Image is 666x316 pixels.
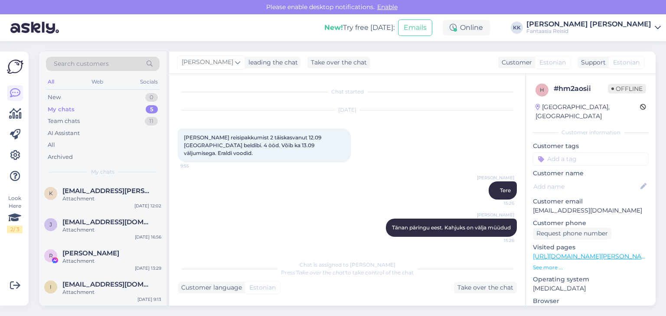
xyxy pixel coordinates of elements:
div: Fantaasia Reisid [526,28,651,35]
div: 0 [145,93,158,102]
span: 15:26 [482,200,514,206]
p: See more ... [533,264,649,271]
div: # hm2aosii [554,84,608,94]
p: [EMAIL_ADDRESS][DOMAIN_NAME] [533,206,649,215]
div: 5 [146,105,158,114]
span: Tere [500,187,511,193]
span: Rando Kuusk [62,249,119,257]
div: Attachment [62,226,161,234]
span: kaie.kirk@outlook.com [62,187,153,195]
span: Estonian [249,283,276,292]
div: 2 / 3 [7,226,23,233]
span: h [540,87,544,93]
div: Team chats [48,117,80,126]
p: Browser [533,297,649,306]
span: Estonian [539,58,566,67]
i: 'Take over the chat' [295,269,346,276]
div: leading the chat [245,58,298,67]
span: j [49,221,52,228]
span: ilen.uuetoa@mail.ee [62,281,153,288]
span: Enable [375,3,400,11]
button: Emails [398,19,432,36]
span: [PERSON_NAME] [477,174,514,181]
div: AI Assistant [48,129,80,138]
div: Take over the chat [454,282,517,293]
input: Add a tag [533,152,649,165]
div: Try free [DATE]: [324,23,395,33]
div: Attachment [62,288,161,296]
div: [PERSON_NAME] [PERSON_NAME] [526,21,651,28]
div: [DATE] [178,106,517,114]
p: Customer name [533,169,649,178]
div: All [48,141,55,149]
div: Support [578,58,606,67]
div: Socials [138,76,160,87]
div: Customer [498,58,532,67]
div: [GEOGRAPHIC_DATA], [GEOGRAPHIC_DATA] [535,103,640,121]
p: Customer tags [533,142,649,151]
div: All [46,76,56,87]
p: Customer phone [533,219,649,228]
p: Customer email [533,197,649,206]
div: Customer information [533,129,649,136]
div: My chats [48,105,75,114]
div: Web [90,76,105,87]
span: 9:55 [180,163,213,169]
div: KK [511,22,523,34]
a: [PERSON_NAME] [PERSON_NAME]Fantaasia Reisid [526,21,661,35]
span: [PERSON_NAME] [182,58,233,67]
span: Chat is assigned to [PERSON_NAME] [300,261,395,268]
span: Estonian [613,58,640,67]
img: Askly Logo [7,58,23,75]
div: Look Here [7,194,23,233]
span: [PERSON_NAME] reisipakkumist 2 täiskasvanut 12.09 [GEOGRAPHIC_DATA] beldibi. 4 ööd. Võib ka 13.09... [184,134,323,156]
div: [DATE] 9:13 [137,296,161,303]
div: [DATE] 13:29 [135,265,161,271]
span: 15:26 [482,237,514,244]
span: R [49,252,53,259]
span: i [50,284,52,290]
span: Press to take control of the chat [281,269,414,276]
p: Visited pages [533,243,649,252]
div: Attachment [62,195,161,203]
span: Tänan päringu eest. Kahjuks on välja müüdud [392,224,511,231]
div: [DATE] 12:02 [134,203,161,209]
a: [URL][DOMAIN_NAME][PERSON_NAME] [533,252,653,260]
div: [DATE] 16:56 [135,234,161,240]
div: Customer language [178,283,242,292]
div: Chat started [178,88,517,96]
span: Offline [608,84,646,94]
div: Request phone number [533,228,611,239]
span: [PERSON_NAME] [477,212,514,218]
span: k [49,190,53,197]
input: Add name [533,182,639,191]
p: Operating system [533,275,649,284]
div: Take over the chat [307,57,370,68]
p: [MEDICAL_DATA] [533,284,649,293]
span: Search customers [54,59,109,68]
span: My chats [91,168,114,176]
div: Archived [48,153,73,161]
b: New! [324,23,343,32]
span: jarmokalvijainen@gmail.com [62,218,153,226]
div: Attachment [62,257,161,265]
div: Online [443,20,490,35]
div: New [48,93,61,102]
div: 11 [145,117,158,126]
